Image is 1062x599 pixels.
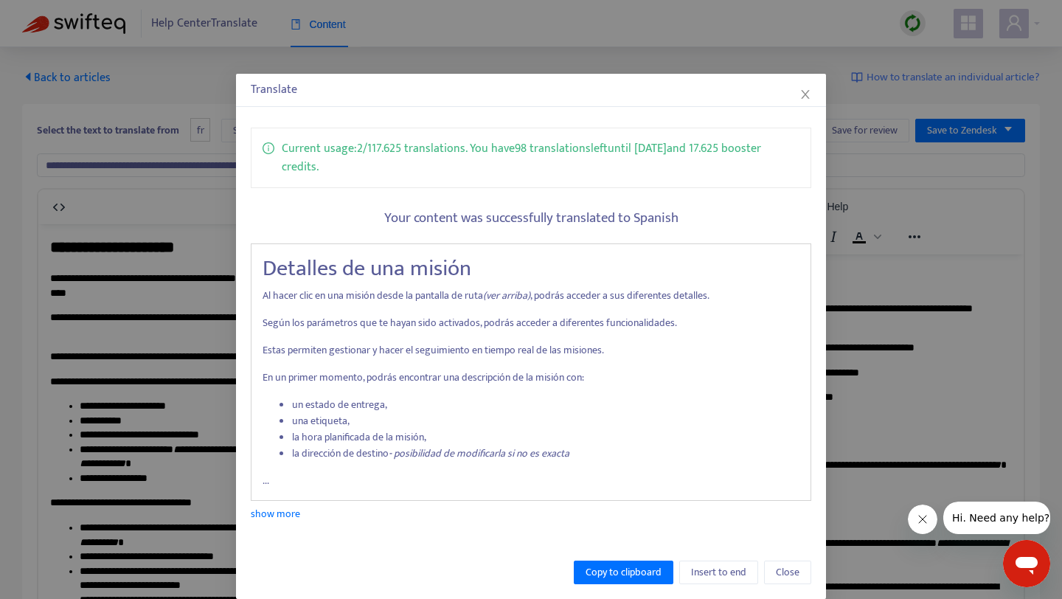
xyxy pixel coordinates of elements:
div: Translate [251,81,811,99]
button: Copy to clipboard [574,561,673,584]
p: Según los parámetros que te hayan sido activados, podrás acceder a diferentes funcionalidades. [263,315,799,331]
iframe: Message de la compagnie [943,502,1050,534]
iframe: Bouton de lancement de la fenêtre de messagerie [1003,540,1050,587]
span: Close [776,564,799,581]
iframe: Fermer le message [908,505,937,534]
li: la dirección de destino [292,446,799,462]
span: info-circle [263,139,274,154]
p: Estas permiten gestionar y hacer el seguimiento en tiempo real de las misiones. [263,342,799,359]
button: Close [764,561,811,584]
p: Current usage: 2 / 117.625 translations . You have 98 translations left until [DATE] and 17.625 b... [282,139,799,176]
span: Copy to clipboard [586,564,662,581]
button: Insert to end [679,561,758,584]
em: (ver arriba) [483,287,530,304]
h2: Detalles de una misión [263,255,799,282]
li: la hora planificada de la misión, [292,429,799,446]
h5: Your content was successfully translated to Spanish [251,210,811,227]
li: un estado de entrega, [292,397,799,413]
span: close [799,89,811,100]
em: - posibilidad de modificarla si no es exacta [389,445,569,462]
button: Close [797,86,813,103]
p: En un primer momento, podrás encontrar una descripción de la misión con: [263,370,799,386]
a: show more [251,505,300,522]
div: ... [251,243,811,501]
li: una etiqueta, [292,413,799,429]
span: Insert to end [691,564,746,581]
p: Al hacer clic en una misión desde la pantalla de ruta , podrás acceder a sus diferentes detalles. [263,288,799,304]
